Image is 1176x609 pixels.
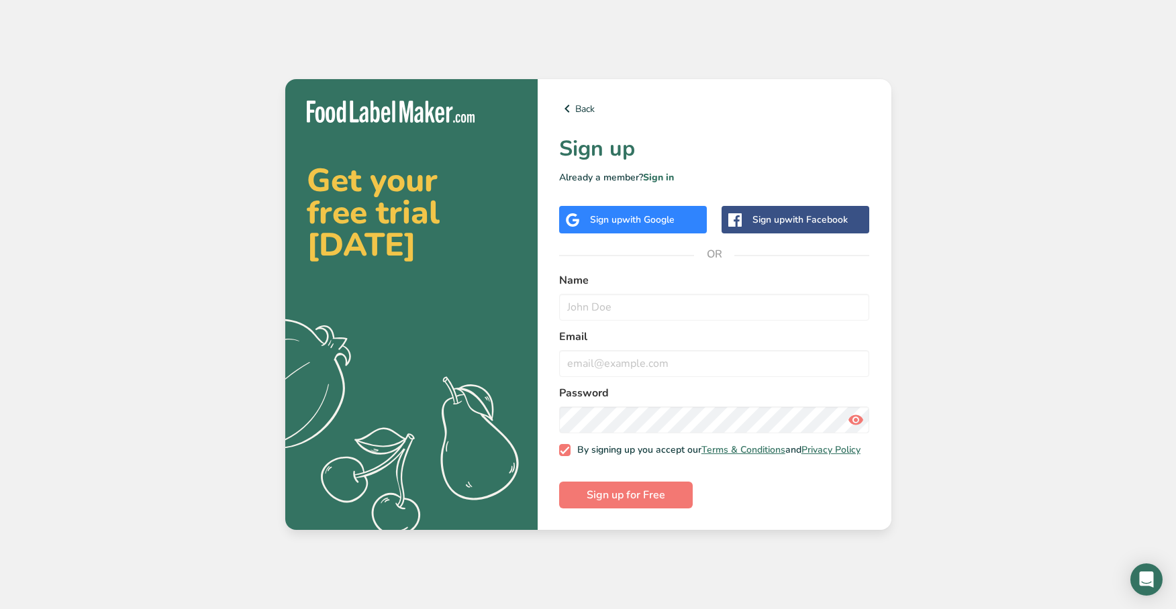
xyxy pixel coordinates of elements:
[307,101,475,123] img: Food Label Maker
[559,385,870,401] label: Password
[622,213,675,226] span: with Google
[559,482,693,508] button: Sign up for Free
[587,487,665,503] span: Sign up for Free
[590,213,675,227] div: Sign up
[701,443,785,456] a: Terms & Conditions
[694,234,734,274] span: OR
[801,443,861,456] a: Privacy Policy
[559,133,870,165] h1: Sign up
[785,213,848,226] span: with Facebook
[559,272,870,288] label: Name
[559,350,870,377] input: email@example.com
[559,170,870,184] p: Already a member?
[559,101,870,117] a: Back
[559,294,870,321] input: John Doe
[1130,563,1163,596] div: Open Intercom Messenger
[752,213,848,227] div: Sign up
[307,164,516,261] h2: Get your free trial [DATE]
[643,171,674,184] a: Sign in
[571,444,861,456] span: By signing up you accept our and
[559,329,870,345] label: Email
